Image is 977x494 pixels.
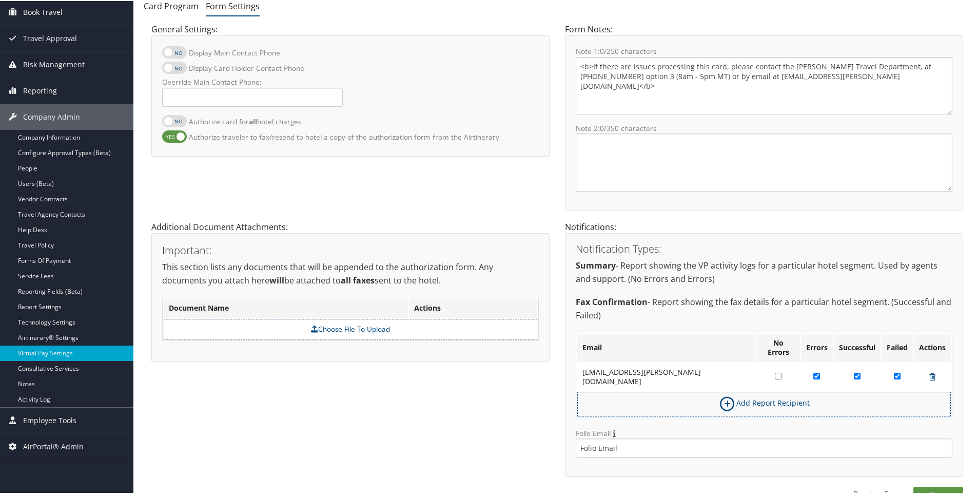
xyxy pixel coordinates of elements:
label: Authorize traveler to fax/resend to hotel a copy of the authorization form from the Airtinerary [189,126,499,145]
strong: will [269,274,284,285]
p: - Report showing the VP activity logs for a particular hotel segment. Used by agents and support.... [576,258,952,284]
th: No Errors [757,333,800,361]
th: Email [577,333,756,361]
p: This section lists any documents that will be appended to the authorization form. Any documents y... [162,260,539,286]
label: Folio Email [576,427,952,457]
label: Choose File To Upload [169,323,532,333]
strong: Summary [576,259,616,270]
input: Folio Email [576,438,952,457]
h3: Important: [162,244,539,255]
span: Travel Approval [23,25,77,50]
span: Company Admin [23,103,80,129]
th: Actions [914,333,951,361]
th: Failed [882,333,913,361]
th: Errors [801,333,833,361]
strong: all faxes [341,274,375,285]
label: Display Card Holder Contact Phone [189,58,304,77]
th: Document Name [164,298,408,317]
label: Authorize card for hotel charges [189,111,301,130]
p: - Report showing the fax details for a particular hotel segment. (Successful and Failed) [576,295,952,321]
span: Employee Tools [23,407,76,432]
label: Override Main Contact Phone: [162,76,343,86]
div: General Settings: [144,22,557,165]
label: Note 2: /350 characters [576,122,952,132]
span: 0 [600,45,604,55]
div: Form Notes: [557,22,971,220]
label: Note 1: /250 characters [576,45,952,55]
a: Add Report Recipient [718,397,810,407]
span: AirPortal® Admin [23,433,84,459]
td: [EMAIL_ADDRESS][PERSON_NAME][DOMAIN_NAME] [577,362,756,390]
strong: Fax Confirmation [576,295,648,307]
span: Risk Management [23,51,85,77]
div: Notifications: [557,220,971,486]
div: Additional Document Attachments: [144,220,557,371]
span: Reporting [23,77,57,103]
strong: all [249,116,257,125]
th: Actions [409,298,537,317]
textarea: <b>If there are issues processing this card, please contact the [PERSON_NAME] Travel Department, ... [576,56,952,114]
h3: Notification Types: [576,243,952,253]
span: 0 [600,122,604,132]
th: Successful [834,333,881,361]
label: Display Main Contact Phone [189,42,280,61]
